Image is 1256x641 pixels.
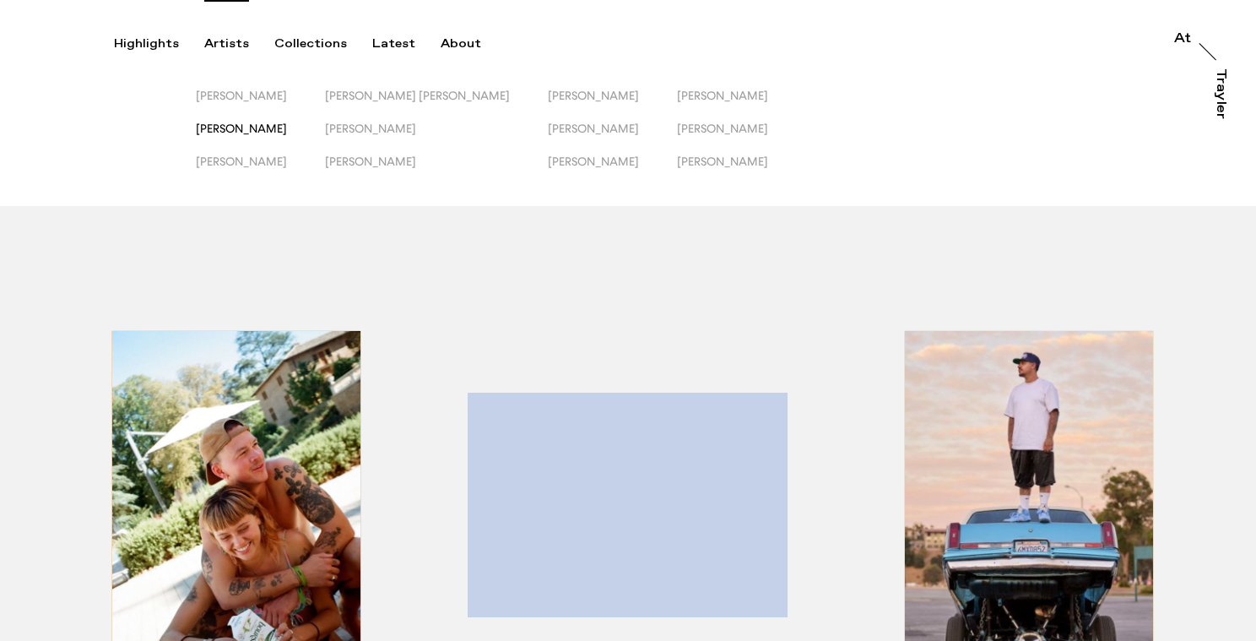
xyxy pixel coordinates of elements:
button: [PERSON_NAME] [677,89,806,122]
button: Latest [372,36,441,52]
div: Latest [372,36,415,52]
span: [PERSON_NAME] [325,122,416,135]
button: [PERSON_NAME] [PERSON_NAME] [325,89,548,122]
button: [PERSON_NAME] [677,155,806,187]
button: [PERSON_NAME] [196,122,325,155]
span: [PERSON_NAME] [548,155,639,168]
span: [PERSON_NAME] [677,155,768,168]
div: Trayler [1214,68,1227,119]
span: [PERSON_NAME] [325,155,416,168]
button: Artists [204,36,274,52]
span: [PERSON_NAME] [196,122,287,135]
a: At [1174,32,1191,49]
span: [PERSON_NAME] [196,89,287,102]
span: [PERSON_NAME] [548,122,639,135]
span: [PERSON_NAME] [677,122,768,135]
button: [PERSON_NAME] [196,89,325,122]
button: [PERSON_NAME] [196,155,325,187]
span: [PERSON_NAME] [548,89,639,102]
button: [PERSON_NAME] [677,122,806,155]
button: [PERSON_NAME] [325,155,548,187]
button: [PERSON_NAME] [325,122,548,155]
div: Collections [274,36,347,52]
div: About [441,36,481,52]
button: [PERSON_NAME] [548,122,677,155]
span: [PERSON_NAME] [196,155,287,168]
div: Highlights [114,36,179,52]
button: About [441,36,506,52]
button: [PERSON_NAME] [548,89,677,122]
button: Collections [274,36,372,52]
span: [PERSON_NAME] [677,89,768,102]
a: Trayler [1210,68,1227,138]
button: Highlights [114,36,204,52]
span: [PERSON_NAME] [PERSON_NAME] [325,89,510,102]
button: [PERSON_NAME] [548,155,677,187]
div: Artists [204,36,249,52]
